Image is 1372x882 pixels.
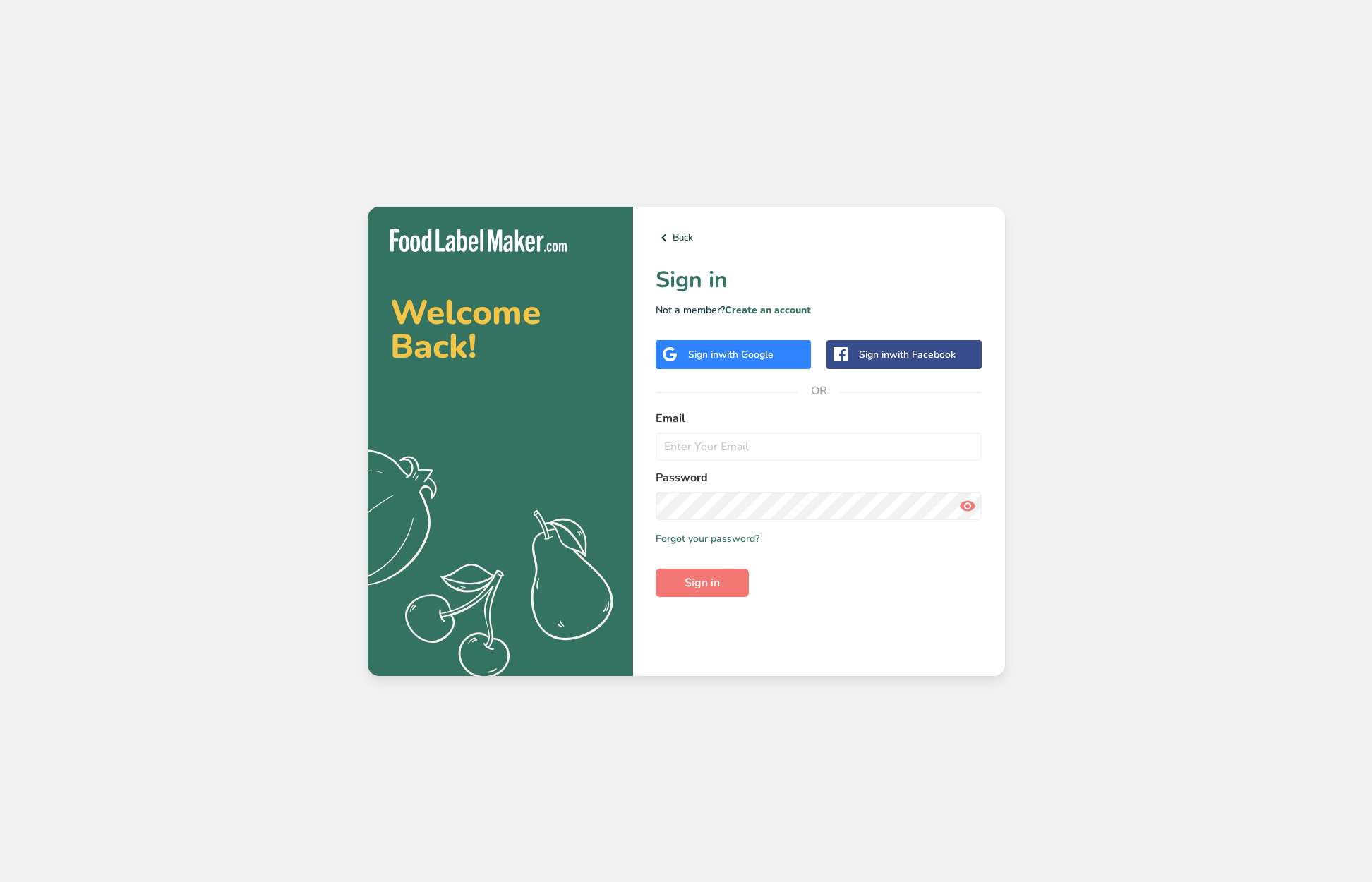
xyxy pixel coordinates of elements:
[656,303,982,318] p: Not a member?
[725,303,811,317] a: Create an account
[798,370,840,412] span: OR
[656,469,982,486] label: Password
[390,296,610,363] h2: Welcome Back!
[656,229,982,246] a: Back
[656,263,982,297] h1: Sign in
[656,433,982,461] input: Enter Your Email
[718,348,774,361] span: with Google
[656,569,749,597] button: Sign in
[390,229,567,253] img: Food Label Maker
[889,348,956,361] span: with Facebook
[656,531,759,546] a: Forgot your password?
[688,347,774,362] div: Sign in
[656,410,982,427] label: Email
[685,574,720,591] span: Sign in
[859,347,956,362] div: Sign in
